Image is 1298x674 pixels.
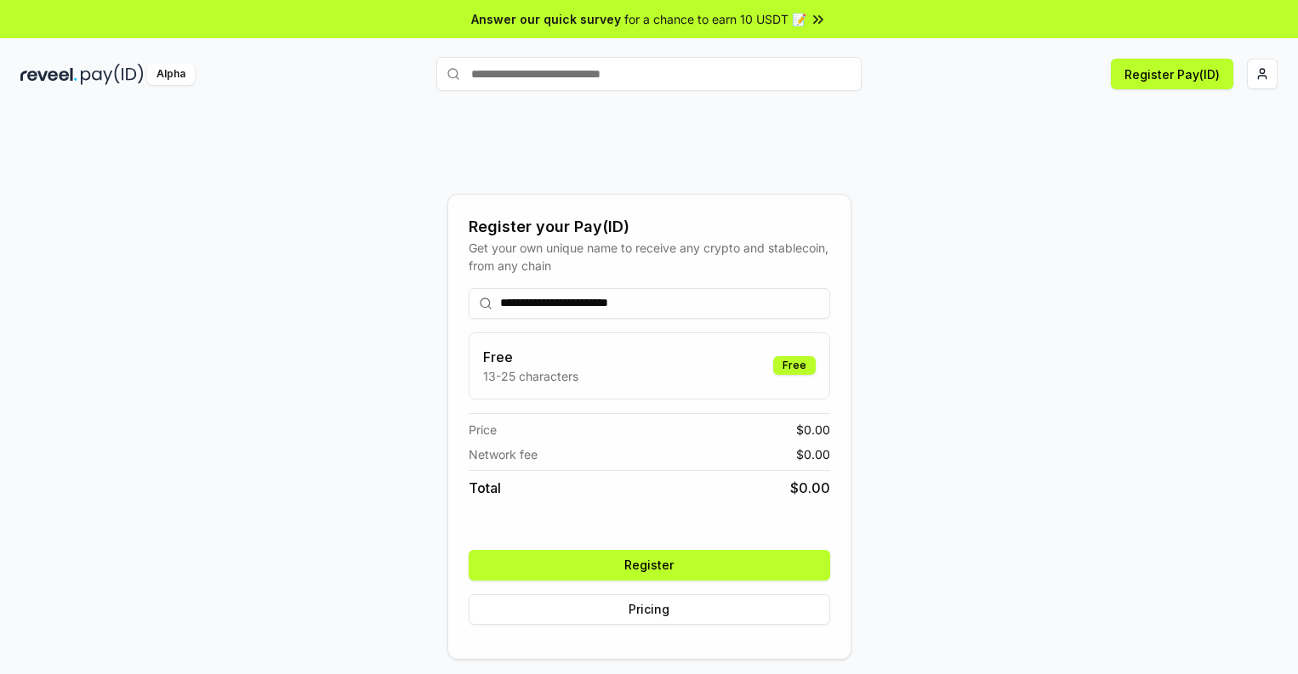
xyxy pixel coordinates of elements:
[790,478,830,498] span: $ 0.00
[469,550,830,581] button: Register
[469,478,501,498] span: Total
[796,421,830,439] span: $ 0.00
[796,445,830,463] span: $ 0.00
[469,594,830,625] button: Pricing
[483,347,578,367] h3: Free
[20,64,77,85] img: reveel_dark
[1111,59,1233,89] button: Register Pay(ID)
[147,64,195,85] div: Alpha
[471,10,621,28] span: Answer our quick survey
[81,64,144,85] img: pay_id
[469,239,830,275] div: Get your own unique name to receive any crypto and stablecoin, from any chain
[773,356,816,375] div: Free
[469,215,830,239] div: Register your Pay(ID)
[624,10,806,28] span: for a chance to earn 10 USDT 📝
[469,421,497,439] span: Price
[469,445,538,463] span: Network fee
[483,367,578,385] p: 13-25 characters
